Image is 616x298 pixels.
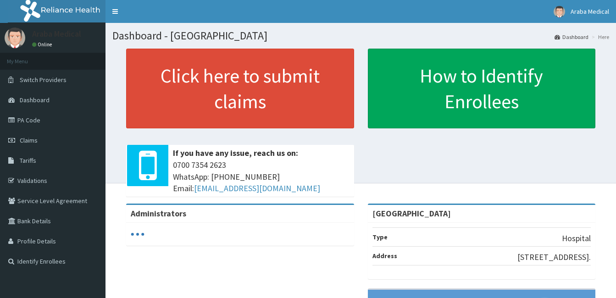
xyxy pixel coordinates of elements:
[372,233,388,241] b: Type
[131,208,186,219] b: Administrators
[194,183,320,193] a: [EMAIL_ADDRESS][DOMAIN_NAME]
[32,41,54,48] a: Online
[554,6,565,17] img: User Image
[571,7,609,16] span: Araba Medical
[20,156,36,165] span: Tariffs
[20,96,50,104] span: Dashboard
[131,227,144,241] svg: audio-loading
[5,28,25,48] img: User Image
[126,49,354,128] a: Click here to submit claims
[112,30,609,42] h1: Dashboard - [GEOGRAPHIC_DATA]
[589,33,609,41] li: Here
[555,33,588,41] a: Dashboard
[372,252,397,260] b: Address
[517,251,591,263] p: [STREET_ADDRESS].
[20,136,38,144] span: Claims
[173,159,350,194] span: 0700 7354 2623 WhatsApp: [PHONE_NUMBER] Email:
[20,76,67,84] span: Switch Providers
[562,232,591,244] p: Hospital
[173,148,298,158] b: If you have any issue, reach us on:
[372,208,451,219] strong: [GEOGRAPHIC_DATA]
[32,30,81,38] p: Araba Medical
[368,49,596,128] a: How to Identify Enrollees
